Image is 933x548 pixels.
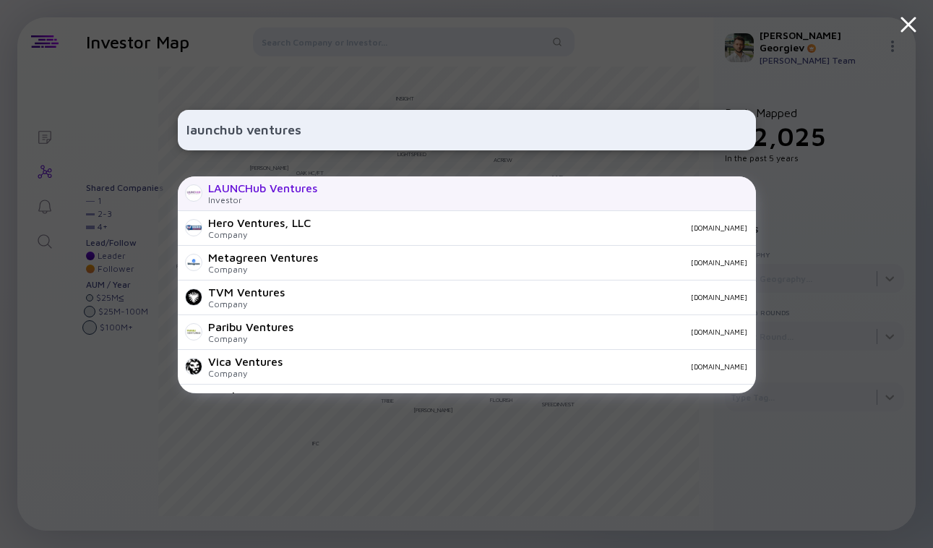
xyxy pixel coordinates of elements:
div: [DOMAIN_NAME] [294,362,747,371]
div: LAUNCHub Ventures [208,181,317,194]
div: [DOMAIN_NAME] [330,258,747,267]
div: Company [208,333,293,344]
input: Search Company or Investor... [186,117,747,143]
div: [DOMAIN_NAME] [305,327,747,336]
div: Company [208,299,285,309]
div: Company [208,368,283,379]
div: Vica Ventures [208,355,283,368]
div: Investor [208,194,317,205]
div: Paribu Ventures [208,320,293,333]
div: [DOMAIN_NAME] [322,223,747,232]
div: Company [208,229,311,240]
div: Metagreen Ventures [208,251,318,264]
div: Company [208,264,318,275]
div: Rigel Ventures [208,390,286,403]
div: TVM Ventures [208,286,285,299]
div: Hero Ventures, LLC [208,216,311,229]
div: [DOMAIN_NAME] [296,293,747,301]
